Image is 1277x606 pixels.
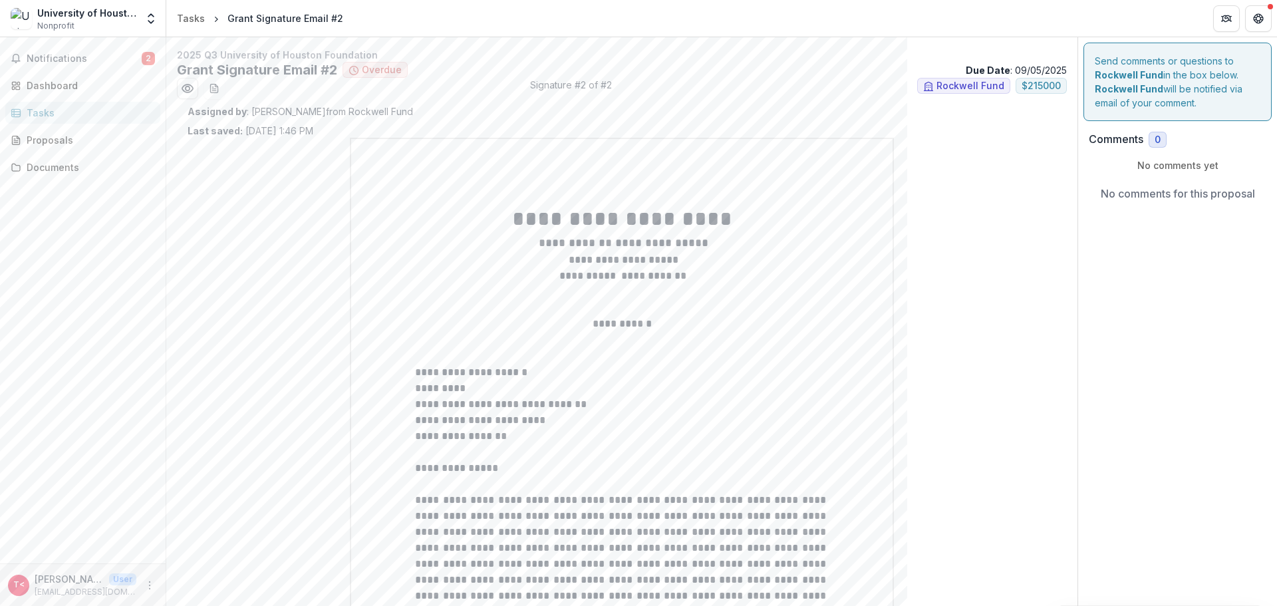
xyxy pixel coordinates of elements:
[188,106,247,117] strong: Assigned by
[177,78,198,99] button: Preview 77c957bc-e7c4-44aa-a54c-f38ac1c5bd7a.pdf
[1089,133,1143,146] h2: Comments
[1213,5,1240,32] button: Partners
[177,11,205,25] div: Tasks
[188,124,313,138] p: [DATE] 1:46 PM
[35,586,136,598] p: [EMAIL_ADDRESS][DOMAIN_NAME]
[27,53,142,65] span: Notifications
[5,102,160,124] a: Tasks
[204,78,225,99] button: download-word-button
[142,52,155,65] span: 2
[966,63,1067,77] p: : 09/05/2025
[5,156,160,178] a: Documents
[1022,80,1061,92] span: $ 215000
[172,9,210,28] a: Tasks
[109,573,136,585] p: User
[37,20,74,32] span: Nonprofit
[362,65,402,76] span: Overdue
[1089,158,1266,172] p: No comments yet
[5,129,160,151] a: Proposals
[177,62,337,78] h2: Grant Signature Email #2
[35,572,104,586] p: [PERSON_NAME] <[EMAIL_ADDRESS][DOMAIN_NAME]>
[11,8,32,29] img: University of Houston Foundation
[188,104,1056,118] p: : [PERSON_NAME] from Rockwell Fund
[1095,69,1163,80] strong: Rockwell Fund
[142,577,158,593] button: More
[13,581,25,589] div: Terrylin G. Neale <terrylin@uhfdn.org>
[188,125,243,136] strong: Last saved:
[936,80,1004,92] span: Rockwell Fund
[1155,134,1161,146] span: 0
[1101,186,1255,202] p: No comments for this proposal
[1083,43,1272,121] div: Send comments or questions to in the box below. will be notified via email of your comment.
[27,160,150,174] div: Documents
[5,75,160,96] a: Dashboard
[1245,5,1272,32] button: Get Help
[966,65,1010,76] strong: Due Date
[27,106,150,120] div: Tasks
[142,5,160,32] button: Open entity switcher
[27,133,150,147] div: Proposals
[1095,83,1163,94] strong: Rockwell Fund
[5,48,160,69] button: Notifications2
[227,11,343,25] div: Grant Signature Email #2
[172,9,349,28] nav: breadcrumb
[37,6,136,20] div: University of Houston Foundation
[177,48,1067,62] p: 2025 Q3 University of Houston Foundation
[530,78,612,99] span: Signature #2 of #2
[27,78,150,92] div: Dashboard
